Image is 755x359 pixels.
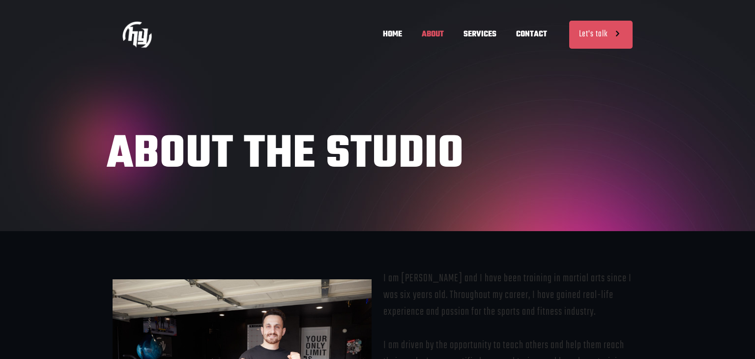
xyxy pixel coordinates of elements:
[412,20,454,49] span: ABOUT
[569,21,633,49] a: Let's talk
[122,20,152,49] img: ABOUT THE STUDIO
[506,20,557,49] span: CONTACT
[107,133,648,177] h1: ABOUT THE STUDIO
[454,20,506,49] span: SERVICES
[373,20,412,49] span: HOME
